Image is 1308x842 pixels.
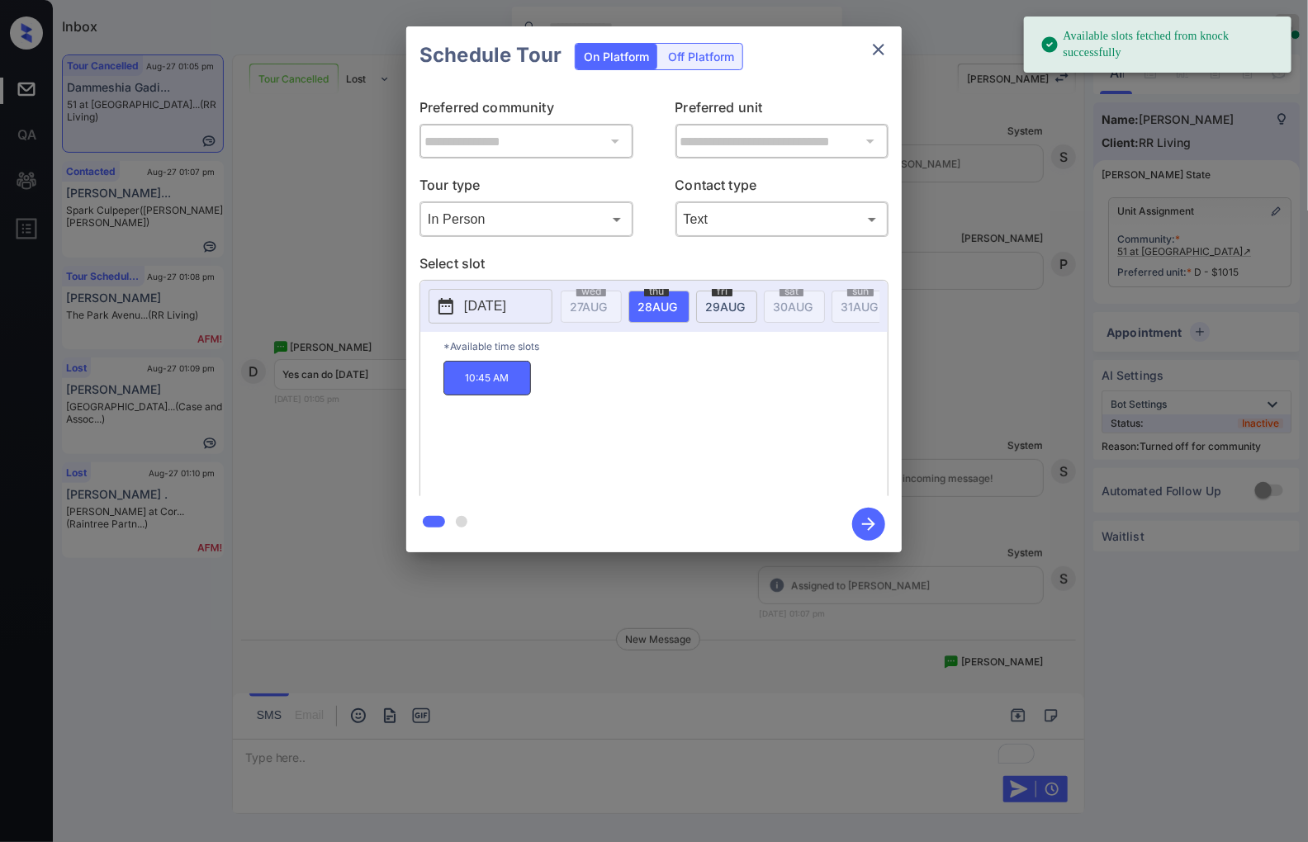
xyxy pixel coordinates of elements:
[712,286,732,296] span: fri
[862,33,895,66] button: close
[419,253,889,280] p: Select slot
[680,206,885,233] div: Text
[419,97,633,124] p: Preferred community
[429,289,552,324] button: [DATE]
[696,291,757,323] div: date-select
[842,503,895,546] button: btn-next
[675,175,889,201] p: Contact type
[576,44,657,69] div: On Platform
[637,300,677,314] span: 28 AUG
[406,26,575,84] h2: Schedule Tour
[705,300,745,314] span: 29 AUG
[675,97,889,124] p: Preferred unit
[443,332,888,361] p: *Available time slots
[1040,21,1278,68] div: Available slots fetched from knock successfully
[419,175,633,201] p: Tour type
[644,286,669,296] span: thu
[464,296,506,316] p: [DATE]
[660,44,742,69] div: Off Platform
[628,291,690,323] div: date-select
[443,361,531,395] p: 10:45 AM
[424,206,629,233] div: In Person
